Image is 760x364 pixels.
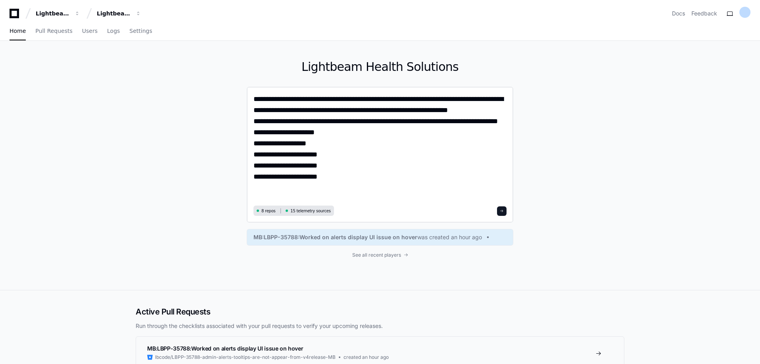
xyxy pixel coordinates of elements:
span: See all recent players [352,252,401,258]
button: Lightbeam Health [33,6,83,21]
button: Lightbeam Health Solutions [94,6,144,21]
span: Pull Requests [35,29,72,33]
a: Logs [107,22,120,40]
span: Settings [129,29,152,33]
span: MB:LBPP-35788:Worked on alerts display UI issue on hover [253,233,417,241]
span: lbcode/LBPP-35788-admin-alerts-tooltips-are-not-appear-from-v4release-MB [155,354,336,360]
a: Pull Requests [35,22,72,40]
span: 8 repos [261,208,276,214]
h1: Lightbeam Health Solutions [247,60,513,74]
p: Run through the checklists associated with your pull requests to verify your upcoming releases. [136,322,624,330]
a: Settings [129,22,152,40]
a: Home [10,22,26,40]
span: created an hour ago [344,354,389,360]
span: Logs [107,29,120,33]
div: Lightbeam Health [36,10,70,17]
a: Users [82,22,98,40]
span: was created an hour ago [417,233,482,241]
span: MB:LBPP-35788:Worked on alerts display UI issue on hover [147,345,303,352]
a: See all recent players [247,252,513,258]
span: Users [82,29,98,33]
a: Docs [672,10,685,17]
a: MB:LBPP-35788:Worked on alerts display UI issue on hoverwas created an hour ago [253,233,507,241]
h2: Active Pull Requests [136,306,624,317]
span: 15 telemetry sources [290,208,330,214]
div: Lightbeam Health Solutions [97,10,131,17]
span: Home [10,29,26,33]
button: Feedback [691,10,717,17]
